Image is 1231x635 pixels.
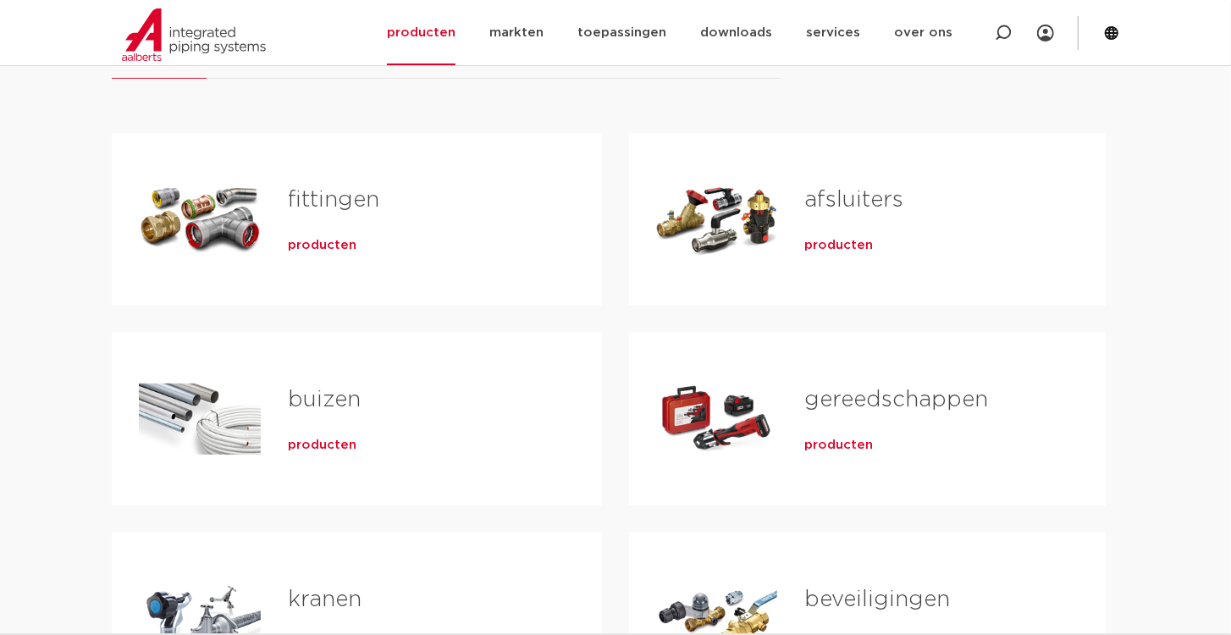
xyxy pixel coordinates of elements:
a: beveiligingen [804,588,950,610]
a: producten [288,237,356,254]
a: fittingen [288,189,379,211]
a: kranen [288,588,362,610]
a: afsluiters [804,189,903,211]
a: producten [288,437,356,454]
a: producten [804,437,873,454]
a: producten [804,237,873,254]
a: gereedschappen [804,389,988,411]
a: buizen [288,389,361,411]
